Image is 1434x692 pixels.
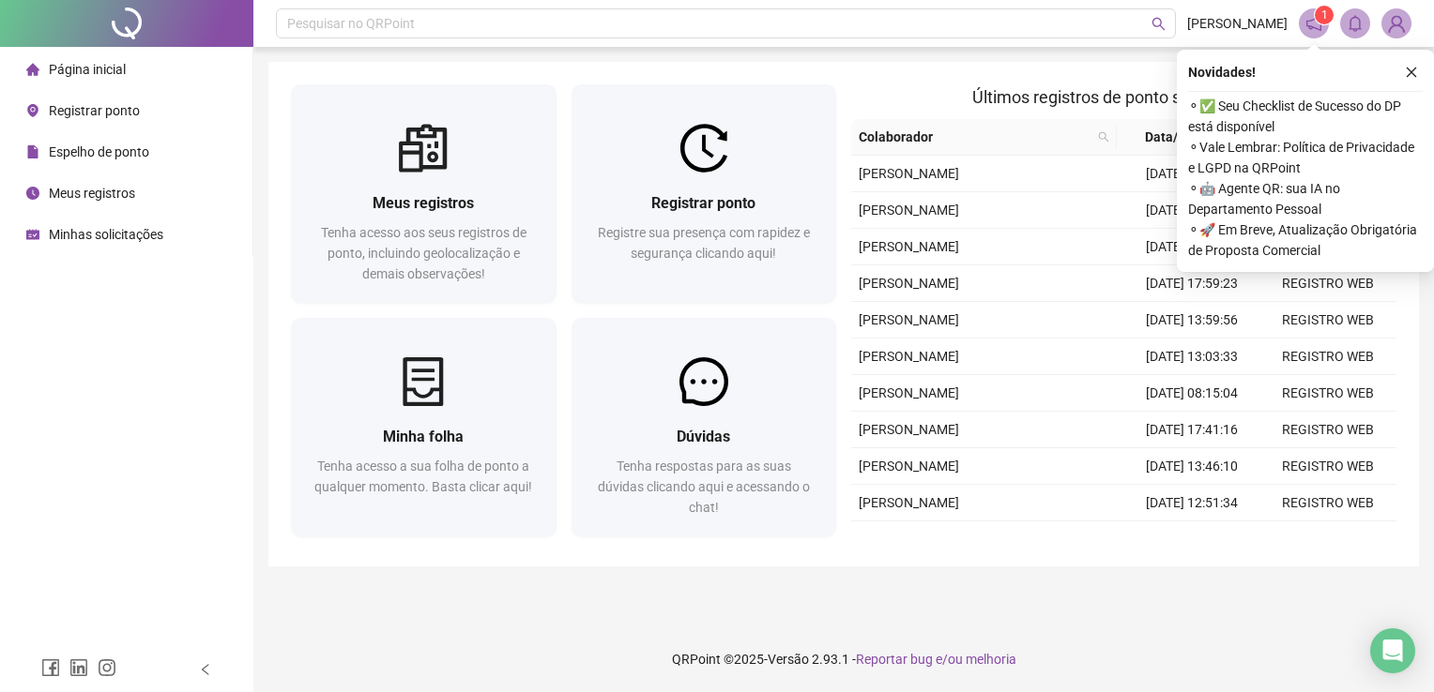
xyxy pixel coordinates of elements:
span: Últimos registros de ponto sincronizados [972,87,1275,107]
span: Tenha acesso a sua folha de ponto a qualquer momento. Basta clicar aqui! [314,459,532,494]
td: [DATE] 12:51:34 [1124,485,1260,521]
span: Colaborador [859,127,1091,147]
span: Meus registros [373,194,474,212]
span: 1 [1321,8,1328,22]
span: [PERSON_NAME] [859,166,959,181]
td: [DATE] 17:41:16 [1124,412,1260,448]
span: Registrar ponto [49,103,140,118]
span: ⚬ Vale Lembrar: Política de Privacidade e LGPD na QRPoint [1188,137,1423,178]
sup: 1 [1315,6,1334,24]
td: REGISTRO WEB [1260,338,1396,375]
span: Minha folha [383,428,464,445]
span: Reportar bug e/ou melhoria [856,652,1016,667]
td: [DATE] 08:23:00 [1124,229,1260,265]
td: REGISTRO WEB [1260,521,1396,558]
span: Tenha acesso aos seus registros de ponto, incluindo geolocalização e demais observações! [321,225,526,281]
span: [PERSON_NAME] [859,312,959,327]
td: [DATE] 12:45:29 [1124,192,1260,229]
span: [PERSON_NAME] [859,459,959,474]
td: REGISTRO WEB [1260,265,1396,302]
a: DúvidasTenha respostas para as suas dúvidas clicando aqui e acessando o chat! [572,318,837,536]
td: REGISTRO WEB [1260,412,1396,448]
span: [PERSON_NAME] [859,422,959,437]
td: REGISTRO WEB [1260,448,1396,485]
span: search [1098,131,1109,143]
span: Meus registros [49,186,135,201]
span: linkedin [69,658,88,677]
a: Minha folhaTenha acesso a sua folha de ponto a qualquer momento. Basta clicar aqui! [291,318,557,536]
td: [DATE] 07:40:46 [1124,521,1260,558]
span: Registre sua presença com rapidez e segurança clicando aqui! [598,225,810,261]
span: Data/Hora [1124,127,1227,147]
span: [PERSON_NAME] [859,276,959,291]
span: [PERSON_NAME] [1187,13,1288,34]
span: search [1152,17,1166,31]
span: Registrar ponto [651,194,755,212]
td: REGISTRO WEB [1260,485,1396,521]
th: Data/Hora [1117,119,1249,156]
span: search [1094,123,1113,151]
td: [DATE] 08:15:04 [1124,375,1260,412]
span: left [199,663,212,676]
span: Versão [768,652,809,667]
span: environment [26,104,39,117]
span: close [1405,66,1418,79]
td: [DATE] 17:59:23 [1124,265,1260,302]
a: Meus registrosTenha acesso aos seus registros de ponto, incluindo geolocalização e demais observa... [291,84,557,303]
span: ⚬ 🚀 Em Breve, Atualização Obrigatória de Proposta Comercial [1188,219,1423,261]
span: [PERSON_NAME] [859,203,959,218]
span: instagram [98,658,116,677]
span: file [26,145,39,158]
span: [PERSON_NAME] [859,349,959,364]
span: Página inicial [49,62,126,77]
span: schedule [26,228,39,241]
span: [PERSON_NAME] [859,495,959,510]
span: home [26,63,39,76]
span: facebook [41,658,60,677]
a: Registrar pontoRegistre sua presença com rapidez e segurança clicando aqui! [572,84,837,303]
td: [DATE] 13:46:31 [1124,156,1260,192]
div: Open Intercom Messenger [1370,628,1415,673]
span: Tenha respostas para as suas dúvidas clicando aqui e acessando o chat! [598,459,810,515]
footer: QRPoint © 2025 - 2.93.1 - [253,626,1434,692]
span: Espelho de ponto [49,144,149,159]
span: Novidades ! [1188,62,1256,83]
span: Minhas solicitações [49,227,163,242]
img: 91070 [1382,9,1411,38]
span: [PERSON_NAME] [859,239,959,254]
span: ⚬ ✅ Seu Checklist de Sucesso do DP está disponível [1188,96,1423,137]
td: [DATE] 13:03:33 [1124,338,1260,375]
span: Dúvidas [677,428,730,445]
td: REGISTRO WEB [1260,302,1396,338]
td: [DATE] 13:46:10 [1124,448,1260,485]
span: notification [1305,15,1322,32]
span: ⚬ 🤖 Agente QR: sua IA no Departamento Pessoal [1188,178,1423,219]
span: clock-circle [26,187,39,200]
span: [PERSON_NAME] [859,385,959,400]
td: [DATE] 13:59:56 [1124,302,1260,338]
td: REGISTRO WEB [1260,375,1396,412]
span: bell [1347,15,1364,32]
